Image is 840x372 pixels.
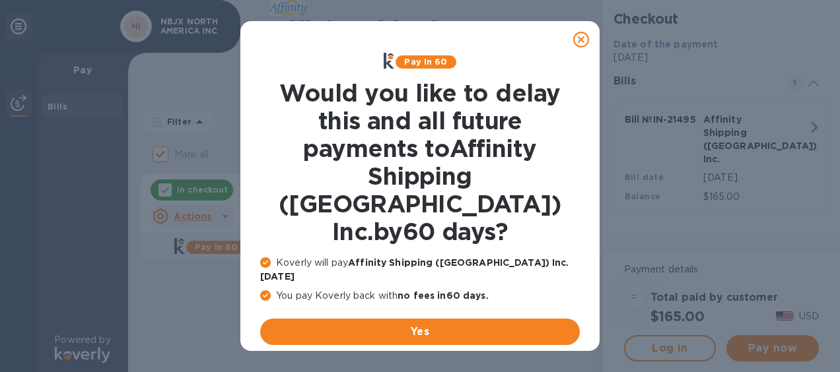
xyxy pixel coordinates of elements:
b: no fees in 60 days . [398,290,488,301]
span: Yes [271,324,569,340]
p: Koverly will pay [260,256,580,284]
p: You pay Koverly back with [260,289,580,303]
h1: Would you like to delay this and all future payments to Affinity Shipping ([GEOGRAPHIC_DATA]) Inc... [260,79,580,245]
b: Pay in 60 [404,57,447,67]
b: Affinity Shipping ([GEOGRAPHIC_DATA]) Inc. [DATE] [260,257,569,282]
button: Yes [260,319,580,345]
